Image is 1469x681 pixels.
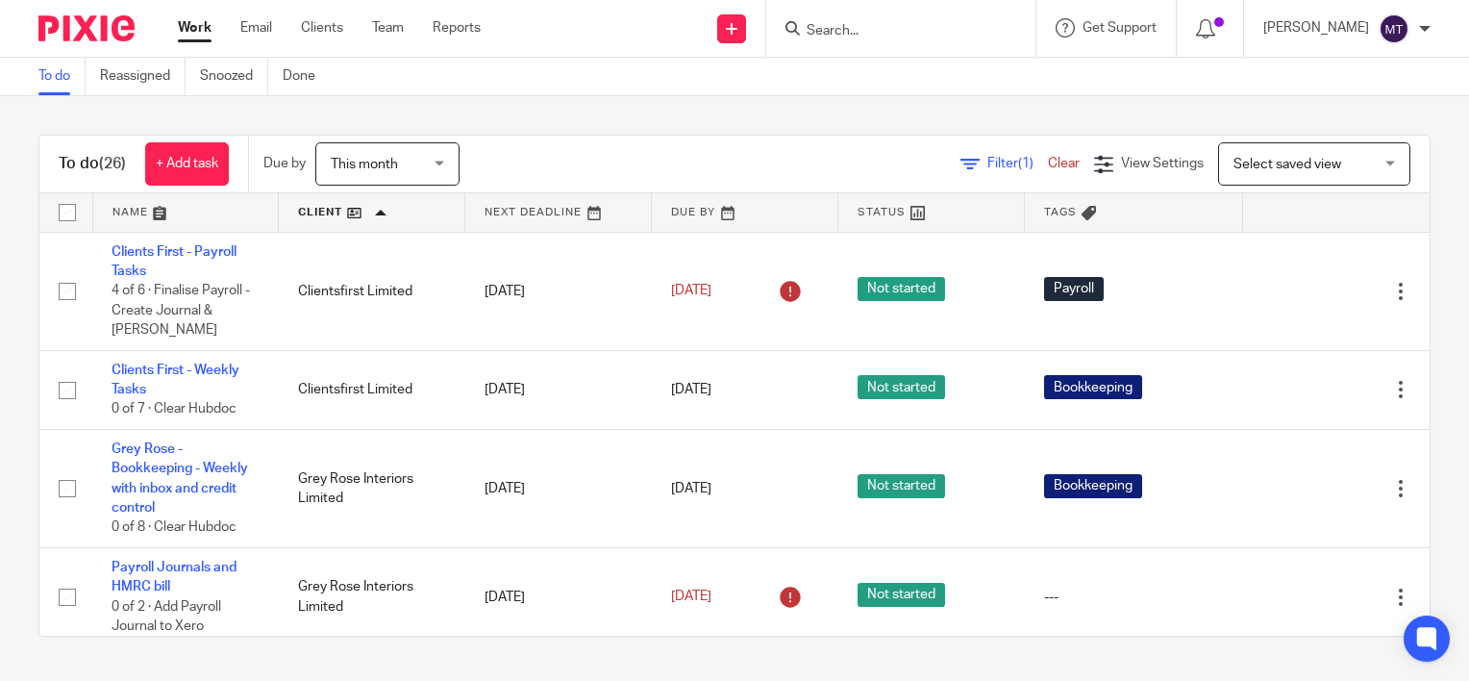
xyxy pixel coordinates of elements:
[1121,157,1204,170] span: View Settings
[858,375,945,399] span: Not started
[1044,207,1077,217] span: Tags
[279,547,465,646] td: Grey Rose Interiors Limited
[279,232,465,350] td: Clientsfirst Limited
[99,156,126,171] span: (26)
[112,364,239,396] a: Clients First - Weekly Tasks
[465,430,652,548] td: [DATE]
[112,403,237,416] span: 0 of 7 · Clear Hubdoc
[1044,375,1142,399] span: Bookkeeping
[263,154,306,173] p: Due by
[178,18,212,38] a: Work
[671,284,711,297] span: [DATE]
[1083,21,1157,35] span: Get Support
[1044,277,1104,301] span: Payroll
[331,158,398,171] span: This month
[1018,157,1033,170] span: (1)
[112,600,221,634] span: 0 of 2 · Add Payroll Journal to Xero
[279,350,465,429] td: Clientsfirst Limited
[301,18,343,38] a: Clients
[858,277,945,301] span: Not started
[465,350,652,429] td: [DATE]
[145,142,229,186] a: + Add task
[465,232,652,350] td: [DATE]
[112,245,237,278] a: Clients First - Payroll Tasks
[112,561,237,593] a: Payroll Journals and HMRC bill
[671,383,711,396] span: [DATE]
[671,482,711,495] span: [DATE]
[112,442,248,515] a: Grey Rose - Bookkeeping - Weekly with inbox and credit control
[1379,13,1409,44] img: svg%3E
[38,15,135,41] img: Pixie
[1048,157,1080,170] a: Clear
[59,154,126,174] h1: To do
[112,521,237,535] span: 0 of 8 · Clear Hubdoc
[38,58,86,95] a: To do
[465,547,652,646] td: [DATE]
[671,591,711,604] span: [DATE]
[858,474,945,498] span: Not started
[1044,474,1142,498] span: Bookkeeping
[858,583,945,607] span: Not started
[433,18,481,38] a: Reports
[240,18,272,38] a: Email
[1263,18,1369,38] p: [PERSON_NAME]
[372,18,404,38] a: Team
[283,58,330,95] a: Done
[1044,588,1224,607] div: ---
[200,58,268,95] a: Snoozed
[805,23,978,40] input: Search
[100,58,186,95] a: Reassigned
[1233,158,1341,171] span: Select saved view
[112,284,250,337] span: 4 of 6 · Finalise Payroll - Create Journal & [PERSON_NAME]
[279,430,465,548] td: Grey Rose Interiors Limited
[987,157,1048,170] span: Filter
